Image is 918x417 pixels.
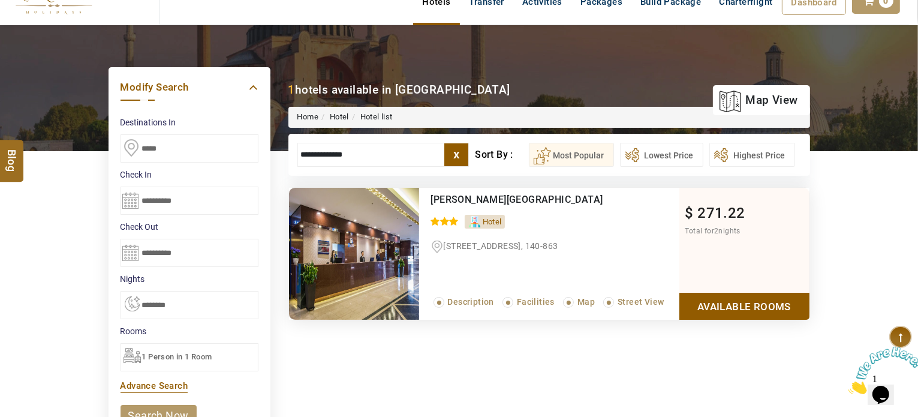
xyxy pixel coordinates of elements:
[330,112,349,121] a: Hotel
[297,112,319,121] a: Home
[679,293,809,320] a: Show Rooms
[288,82,510,98] div: hotels available in [GEOGRAPHIC_DATA]
[709,143,795,167] button: Highest Price
[483,217,502,226] span: Hotel
[697,205,745,221] span: 271.22
[288,83,295,97] b: 1
[121,221,258,233] label: Check Out
[431,194,603,205] a: [PERSON_NAME][GEOGRAPHIC_DATA]
[714,227,718,235] span: 2
[577,297,595,307] span: Map
[121,380,188,391] a: Advance Search
[121,79,258,95] a: Modify Search
[685,227,741,235] span: Total for nights
[444,143,468,166] label: x
[475,143,528,167] div: Sort By :
[620,143,703,167] button: Lowest Price
[448,297,494,307] span: Description
[121,169,258,181] label: Check In
[4,149,20,160] span: Blog
[142,352,212,361] span: 1 Person in 1 Room
[618,297,664,307] span: Street View
[289,188,419,320] img: 58e6060bacdcfab49074f0bc25a788826f5ab769.jpeg
[444,241,558,251] span: [STREET_ADDRESS], 140-863
[719,87,797,113] a: map view
[685,205,694,221] span: $
[121,273,258,285] label: nights
[121,325,258,337] label: Rooms
[349,112,393,123] li: Hotel list
[5,5,10,15] span: 1
[121,116,258,128] label: Destinations In
[431,194,630,206] div: Hamilton Hotel
[517,297,555,307] span: Facilities
[844,342,918,399] iframe: chat widget
[5,5,79,52] img: Chat attention grabber
[529,143,614,167] button: Most Popular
